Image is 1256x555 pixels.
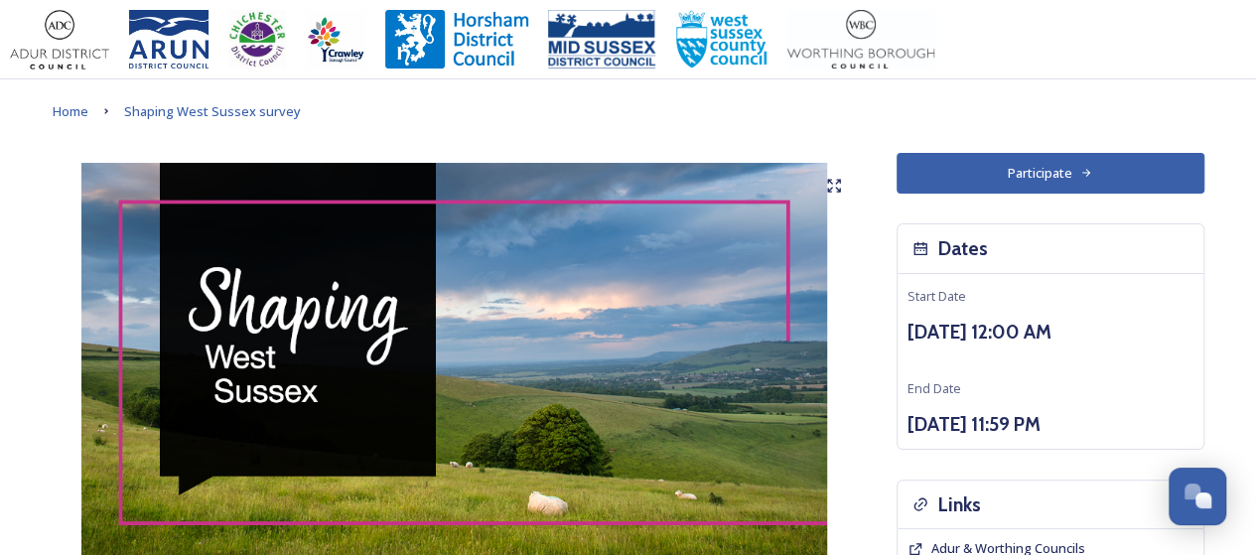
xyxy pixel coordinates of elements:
img: Horsham%20DC%20Logo.jpg [385,10,528,69]
h3: [DATE] 11:59 PM [907,410,1193,439]
h3: Links [938,490,981,519]
span: Start Date [907,287,966,305]
span: Shaping West Sussex survey [124,102,301,120]
button: Open Chat [1169,468,1226,525]
h3: Dates [938,234,988,263]
span: Home [53,102,88,120]
a: Shaping West Sussex survey [124,99,301,123]
h3: [DATE] 12:00 AM [907,318,1193,347]
span: End Date [907,379,961,397]
img: 150ppimsdc%20logo%20blue.png [548,10,655,69]
img: Crawley%20BC%20logo.jpg [306,10,365,69]
img: Adur%20logo%20%281%29.jpeg [10,10,109,69]
img: Arun%20District%20Council%20logo%20blue%20CMYK.jpg [129,10,209,69]
img: Worthing_Adur%20%281%29.jpg [787,10,934,69]
a: Home [53,99,88,123]
img: WSCCPos-Spot-25mm.jpg [675,10,768,69]
img: CDC%20Logo%20-%20you%20may%20have%20a%20better%20version.jpg [228,10,286,69]
button: Participate [897,153,1204,194]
